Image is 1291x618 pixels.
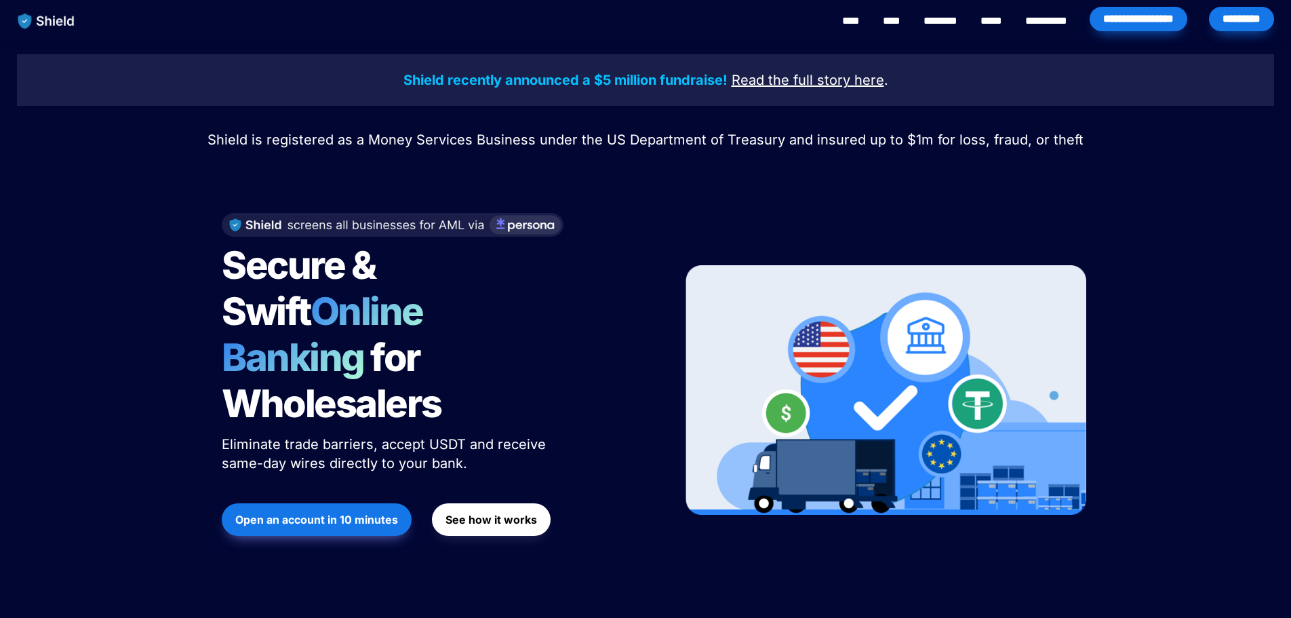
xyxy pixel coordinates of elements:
span: . [884,72,888,88]
a: Open an account in 10 minutes [222,497,412,543]
a: See how it works [432,497,551,543]
span: Secure & Swift [222,242,382,334]
strong: See how it works [445,513,537,526]
img: website logo [12,7,81,35]
a: here [854,74,884,88]
span: Eliminate trade barriers, accept USDT and receive same-day wires directly to your bank. [222,436,550,471]
u: here [854,72,884,88]
a: Read the full story [732,74,850,88]
span: for Wholesalers [222,334,441,427]
span: Shield is registered as a Money Services Business under the US Department of Treasury and insured... [207,132,1084,148]
button: See how it works [432,503,551,536]
u: Read the full story [732,72,850,88]
strong: Open an account in 10 minutes [235,513,398,526]
span: Online Banking [222,288,437,381]
strong: Shield recently announced a $5 million fundraise! [403,72,728,88]
button: Open an account in 10 minutes [222,503,412,536]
